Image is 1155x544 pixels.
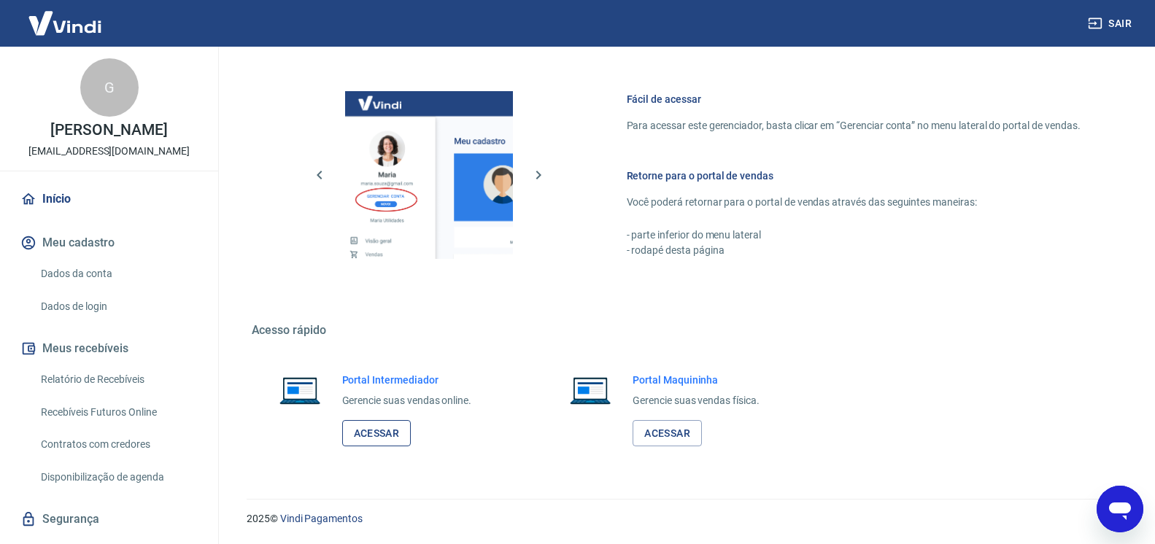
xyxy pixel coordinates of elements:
[35,259,201,289] a: Dados da conta
[28,144,190,159] p: [EMAIL_ADDRESS][DOMAIN_NAME]
[627,118,1081,133] p: Para acessar este gerenciador, basta clicar em “Gerenciar conta” no menu lateral do portal de ven...
[342,393,472,408] p: Gerencie suas vendas online.
[280,513,363,524] a: Vindi Pagamentos
[269,373,331,408] img: Imagem de um notebook aberto
[50,123,167,138] p: [PERSON_NAME]
[627,243,1081,258] p: - rodapé desta página
[1097,486,1143,532] iframe: Botão para abrir a janela de mensagens
[35,430,201,459] a: Contratos com credores
[342,420,412,447] a: Acessar
[18,503,201,535] a: Segurança
[18,183,201,215] a: Início
[35,397,201,427] a: Recebíveis Futuros Online
[633,393,760,408] p: Gerencie suas vendas física.
[345,91,513,259] img: Imagem da dashboard mostrando o botão de gerenciar conta na sidebar no lado esquerdo
[80,58,139,117] div: G
[633,420,702,447] a: Acessar
[18,333,201,365] button: Meus recebíveis
[252,323,1116,338] h5: Acesso rápido
[342,373,472,387] h6: Portal Intermediador
[18,1,112,45] img: Vindi
[627,168,1081,183] h6: Retorne para o portal de vendas
[18,227,201,259] button: Meu cadastro
[627,228,1081,243] p: - parte inferior do menu lateral
[35,462,201,492] a: Disponibilização de agenda
[633,373,760,387] h6: Portal Maquininha
[627,92,1081,106] h6: Fácil de acessar
[1085,10,1137,37] button: Sair
[560,373,621,408] img: Imagem de um notebook aberto
[247,511,1120,526] p: 2025 ©
[35,292,201,322] a: Dados de login
[627,195,1081,210] p: Você poderá retornar para o portal de vendas através das seguintes maneiras:
[35,365,201,395] a: Relatório de Recebíveis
